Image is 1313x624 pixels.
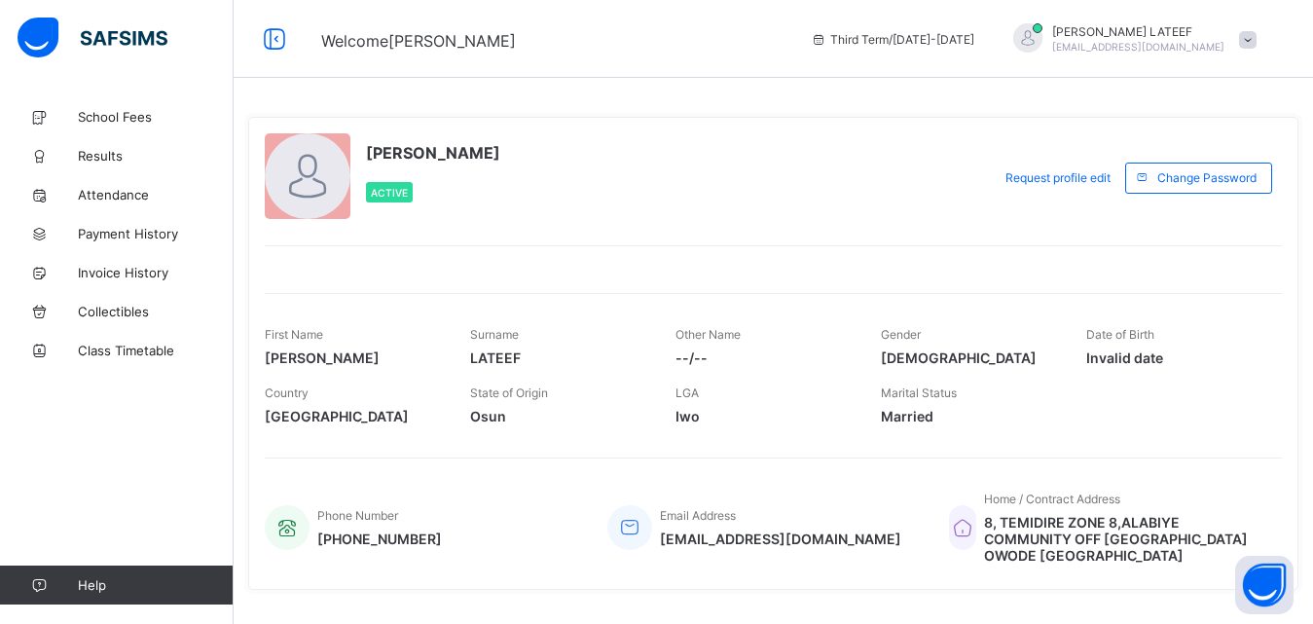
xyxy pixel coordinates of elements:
[675,349,852,366] span: --/--
[78,265,234,280] span: Invoice History
[984,514,1262,564] span: 8, TEMIDIRE ZONE 8,ALABIYE COMMUNITY OFF [GEOGRAPHIC_DATA] OWODE [GEOGRAPHIC_DATA]
[78,304,234,319] span: Collectibles
[984,492,1120,506] span: Home / Contract Address
[78,343,234,358] span: Class Timetable
[317,531,442,547] span: [PHONE_NUMBER]
[1086,349,1262,366] span: Invalid date
[265,408,441,424] span: [GEOGRAPHIC_DATA]
[1235,556,1294,614] button: Open asap
[470,349,646,366] span: LATEEF
[470,327,519,342] span: Surname
[881,408,1057,424] span: Married
[1052,24,1224,39] span: [PERSON_NAME] LATEEF
[78,148,234,164] span: Results
[78,577,233,593] span: Help
[811,32,974,47] span: session/term information
[265,349,441,366] span: [PERSON_NAME]
[1052,41,1224,53] span: [EMAIL_ADDRESS][DOMAIN_NAME]
[1086,327,1154,342] span: Date of Birth
[265,385,309,400] span: Country
[881,327,921,342] span: Gender
[371,187,408,199] span: Active
[675,327,741,342] span: Other Name
[994,23,1266,55] div: IDRISLATEEF
[470,385,548,400] span: State of Origin
[470,408,646,424] span: Osun
[321,31,516,51] span: Welcome [PERSON_NAME]
[78,187,234,202] span: Attendance
[660,531,901,547] span: [EMAIL_ADDRESS][DOMAIN_NAME]
[78,109,234,125] span: School Fees
[317,508,398,523] span: Phone Number
[18,18,167,58] img: safsims
[881,349,1057,366] span: [DEMOGRAPHIC_DATA]
[660,508,736,523] span: Email Address
[675,385,699,400] span: LGA
[881,385,957,400] span: Marital Status
[78,226,234,241] span: Payment History
[265,327,323,342] span: First Name
[1157,170,1257,185] span: Change Password
[1005,170,1111,185] span: Request profile edit
[366,143,500,163] span: [PERSON_NAME]
[675,408,852,424] span: Iwo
